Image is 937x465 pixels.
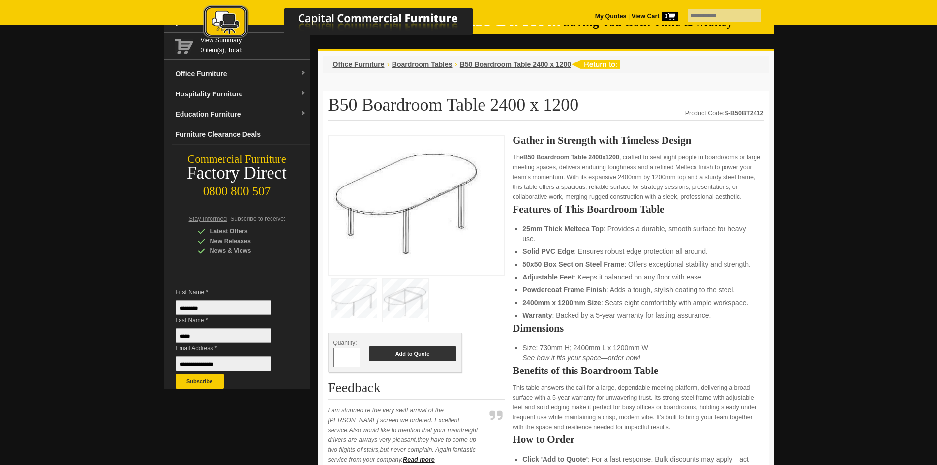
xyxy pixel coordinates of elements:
[333,340,357,346] span: Quantity:
[301,111,306,117] img: dropdown
[198,246,291,256] div: News & Views
[301,70,306,76] img: dropdown
[333,141,481,267] img: B50 Boardroom Table 2400 x 1200
[595,13,627,20] a: My Quotes
[333,61,385,68] a: Office Furniture
[176,315,286,325] span: Last Name *
[523,154,619,161] strong: B50 Boardroom Table 2400x1200
[189,216,227,222] span: Stay Informed
[725,110,764,117] strong: S-B50BT2412
[522,225,604,233] strong: 25mm Thick Melteca Top
[198,236,291,246] div: New Releases
[522,343,754,363] li: Size: 730mm H; 2400mm L x 1200mm W
[392,61,453,68] a: Boardroom Tables
[328,380,505,400] h2: Feedback
[176,5,520,44] a: Capital Commercial Furniture Logo
[522,298,754,308] li: : Seats eight comfortably with ample workspace.
[522,285,754,295] li: : Adds a tough, stylish coating to the steel.
[301,91,306,96] img: dropdown
[513,323,763,333] h2: Dimensions
[522,248,574,255] strong: Solid PVC Edge
[328,95,764,121] h1: B50 Boardroom Table 2400 x 1200
[522,224,754,244] li: : Provides a durable, smooth surface for heavy use.
[328,405,485,465] p: I am stunned re the very swift arrival of the [PERSON_NAME] screen we ordered. Excellent service....
[176,343,286,353] span: Email Address *
[513,383,763,432] p: This table answers the call for a large, dependable meeting platform, delivering a broad surface ...
[513,153,763,202] p: The , crafted to seat eight people in boardrooms or large meeting spaces, delivers enduring tough...
[522,273,574,281] strong: Adjustable Feet
[571,60,620,69] img: return to
[513,366,763,375] h2: Benefits of this Boardroom Table
[522,260,624,268] strong: 50x50 Box Section Steel Frame
[460,61,571,68] a: B50 Boardroom Table 2400 x 1200
[685,108,764,118] div: Product Code:
[176,356,271,371] input: Email Address *
[522,455,588,463] strong: Click 'Add to Quote'
[522,259,754,269] li: : Offers exceptional stability and strength.
[632,13,678,20] strong: View Cart
[230,216,285,222] span: Subscribe to receive:
[172,124,310,145] a: Furniture Clearance Deals
[369,346,456,361] button: Add to Quote
[176,287,286,297] span: First Name *
[176,374,224,389] button: Subscribe
[176,300,271,315] input: First Name *
[176,328,271,343] input: Last Name *
[522,272,754,282] li: : Keeps it balanced on any floor with ease.
[513,204,763,214] h2: Features of This Boardroom Table
[172,104,310,124] a: Education Furnituredropdown
[455,60,457,69] li: ›
[198,226,291,236] div: Latest Offers
[662,12,678,21] span: 0
[164,180,310,198] div: 0800 800 507
[164,166,310,180] div: Factory Direct
[522,311,552,319] strong: Warranty
[522,286,606,294] strong: Powdercoat Frame Finish
[172,84,310,104] a: Hospitality Furnituredropdown
[513,135,763,145] h2: Gather in Strength with Timeless Design
[513,434,763,444] h2: How to Order
[522,310,754,320] li: : Backed by a 5-year warranty for lasting assurance.
[522,299,601,307] strong: 2400mm x 1200mm Size
[522,354,640,362] em: See how it fits your space—order now!
[522,247,754,256] li: : Ensures robust edge protection all around.
[176,5,520,41] img: Capital Commercial Furniture Logo
[164,153,310,166] div: Commercial Furniture
[172,64,310,84] a: Office Furnituredropdown
[630,13,677,20] a: View Cart0
[387,60,390,69] li: ›
[403,456,435,463] a: Read more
